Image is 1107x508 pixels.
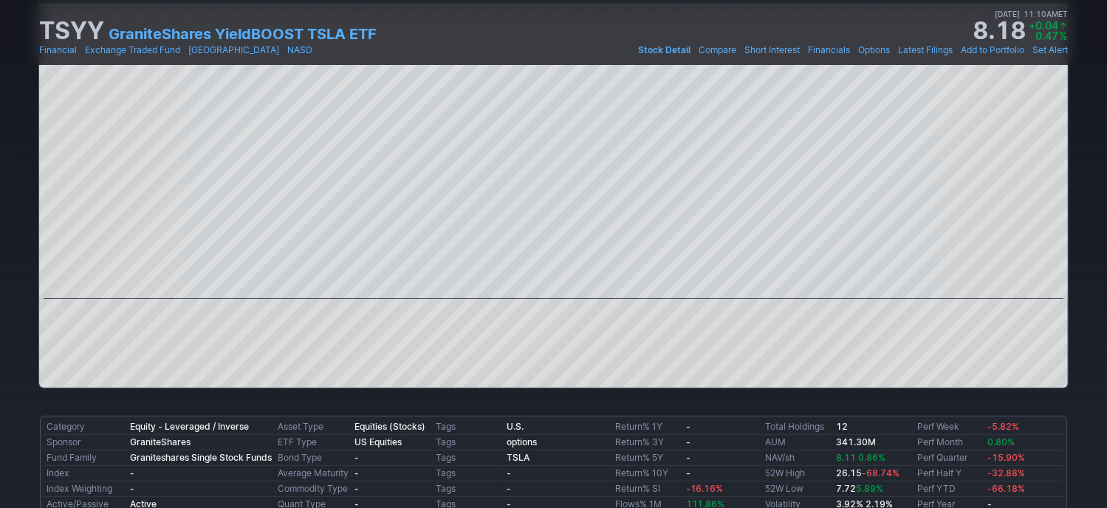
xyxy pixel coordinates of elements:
strong: 8.18 [973,19,1026,43]
b: - [686,436,690,447]
a: Financial [39,43,77,58]
td: Asset Type [275,419,352,435]
td: Return% 10Y [612,466,683,481]
span: % [1060,30,1068,42]
b: - [354,452,359,463]
span: +0.04 [1029,19,1058,32]
span: [DATE] 11:10AM ET [995,7,1068,21]
b: 26.15 [836,467,899,478]
td: Index [44,466,127,481]
b: GraniteShares [130,436,191,447]
span: • [182,43,187,58]
b: Equities (Stocks) [354,421,425,432]
span: Latest Filings [898,44,953,55]
a: Latest Filings [898,43,953,58]
td: Tags [433,466,504,481]
b: 7.72 [836,483,883,494]
td: Commodity Type [275,481,352,497]
b: - [130,483,134,494]
span: • [1026,43,1031,58]
td: Return% 5Y [612,450,683,466]
td: Return% SI [612,481,683,497]
b: - [354,483,359,494]
td: 52W High [762,466,833,481]
a: Stock Detail [638,43,690,58]
span: • [1020,7,1024,21]
a: TSLA [507,452,529,463]
td: Tags [433,435,504,450]
b: 12 [836,421,848,432]
b: - [686,467,690,478]
td: Sponsor [44,435,127,450]
b: - [507,467,511,478]
span: • [738,43,743,58]
td: Tags [433,481,504,497]
span: • [78,43,83,58]
span: -68.74% [862,467,899,478]
span: • [801,43,806,58]
span: • [692,43,697,58]
a: U.S. [507,421,524,432]
a: Short Interest [744,43,800,58]
span: 0.80% [987,436,1015,447]
b: - [130,467,134,478]
b: 341.30M [836,436,876,447]
span: • [954,43,959,58]
a: Financials [808,43,850,58]
a: NASD [287,43,312,58]
span: 5.89% [856,483,883,494]
td: Perf Quarter [914,450,984,466]
span: • [281,43,286,58]
td: Total Holdings [762,419,833,435]
td: Perf YTD [914,481,984,497]
span: -32.88% [987,467,1025,478]
td: Perf Week [914,419,984,435]
td: Bond Type [275,450,352,466]
b: - [354,467,359,478]
b: US Equities [354,436,402,447]
td: 52W Low [762,481,833,497]
a: Options [858,43,890,58]
h1: TSYY [39,19,104,43]
a: options [507,436,537,447]
td: ETF Type [275,435,352,450]
span: -16.16% [686,483,724,494]
td: Perf Half Y [914,466,984,481]
a: [GEOGRAPHIC_DATA] [188,43,279,58]
td: Tags [433,419,504,435]
td: Tags [433,450,504,466]
td: Average Maturity [275,466,352,481]
td: NAV/sh [762,450,833,466]
span: -15.90% [987,452,1025,463]
b: - [507,483,511,494]
span: 0.86% [858,452,885,463]
span: -5.82% [987,421,1019,432]
span: 0.47 [1035,30,1058,42]
span: 8.11 [836,452,856,463]
td: Perf Month [914,435,984,450]
span: -66.18% [987,483,1025,494]
a: Exchange Traded Fund [85,43,180,58]
a: Add to Portfolio [961,43,1024,58]
span: • [851,43,857,58]
td: Index Weighting [44,481,127,497]
b: Graniteshares Single Stock Funds [130,452,272,463]
td: Return% 1Y [612,419,683,435]
a: Set Alert [1032,43,1068,58]
td: Return% 3Y [612,435,683,450]
a: GraniteShares YieldBOOST TSLA ETF [109,24,377,44]
b: Equity - Leveraged / Inverse [130,421,249,432]
span: • [891,43,897,58]
td: Fund Family [44,450,127,466]
td: Category [44,419,127,435]
td: AUM [762,435,833,450]
a: Compare [699,43,736,58]
b: - [686,452,690,463]
span: Stock Detail [638,44,690,55]
b: - [686,421,690,432]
